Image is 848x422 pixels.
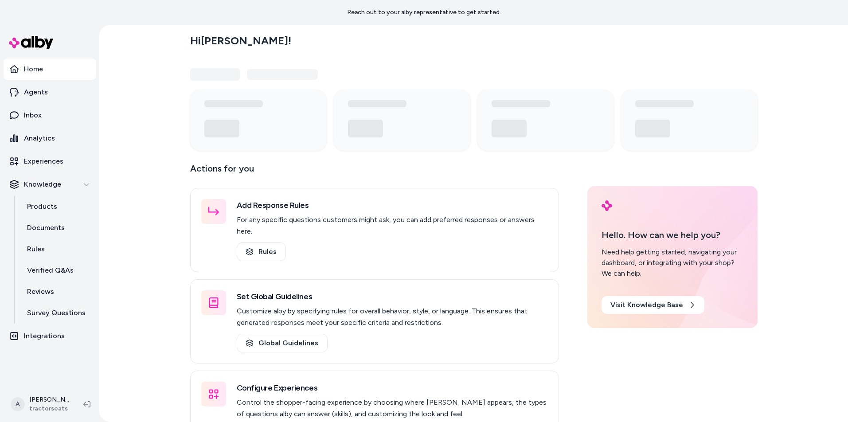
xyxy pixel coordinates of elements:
[4,59,96,80] a: Home
[27,286,54,297] p: Reviews
[18,238,96,260] a: Rules
[29,404,69,413] span: tractorseats
[237,382,548,394] h3: Configure Experiences
[237,242,286,261] a: Rules
[602,228,743,242] p: Hello. How can we help you?
[237,397,548,420] p: Control the shopper-facing experience by choosing where [PERSON_NAME] appears, the types of quest...
[18,260,96,281] a: Verified Q&As
[5,390,76,418] button: A[PERSON_NAME]tractorseats
[4,151,96,172] a: Experiences
[4,128,96,149] a: Analytics
[27,244,45,254] p: Rules
[602,200,612,211] img: alby Logo
[29,395,69,404] p: [PERSON_NAME]
[27,201,57,212] p: Products
[237,199,548,211] h3: Add Response Rules
[4,105,96,126] a: Inbox
[347,8,501,17] p: Reach out to your alby representative to get started.
[24,110,42,121] p: Inbox
[18,196,96,217] a: Products
[237,334,328,352] a: Global Guidelines
[27,308,86,318] p: Survey Questions
[9,36,53,49] img: alby Logo
[24,331,65,341] p: Integrations
[24,87,48,98] p: Agents
[18,302,96,324] a: Survey Questions
[24,64,43,74] p: Home
[4,174,96,195] button: Knowledge
[190,161,559,183] p: Actions for you
[11,397,25,411] span: A
[190,34,291,47] h2: Hi [PERSON_NAME] !
[24,133,55,144] p: Analytics
[24,179,61,190] p: Knowledge
[602,247,743,279] div: Need help getting started, navigating your dashboard, or integrating with your shop? We can help.
[4,82,96,103] a: Agents
[237,290,548,303] h3: Set Global Guidelines
[18,281,96,302] a: Reviews
[602,296,704,314] a: Visit Knowledge Base
[18,217,96,238] a: Documents
[24,156,63,167] p: Experiences
[27,265,74,276] p: Verified Q&As
[237,305,548,328] p: Customize alby by specifying rules for overall behavior, style, or language. This ensures that ge...
[4,325,96,347] a: Integrations
[27,223,65,233] p: Documents
[237,214,548,237] p: For any specific questions customers might ask, you can add preferred responses or answers here.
